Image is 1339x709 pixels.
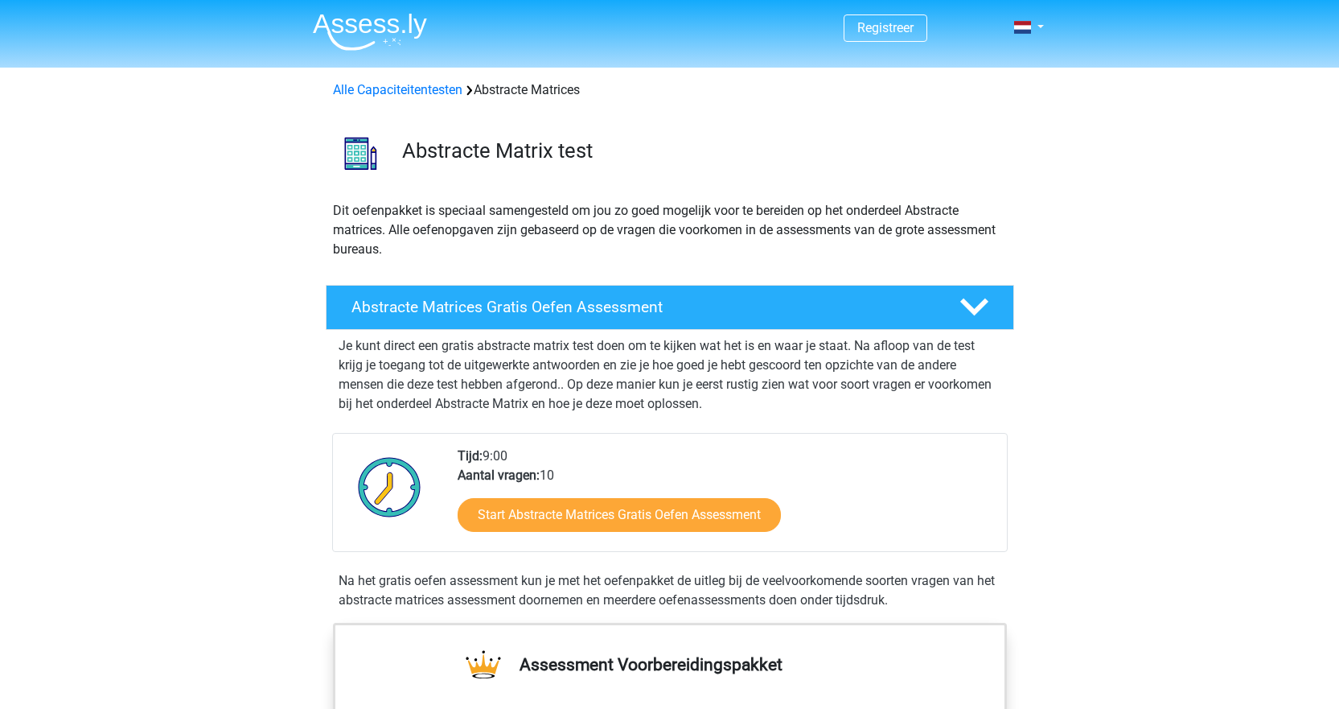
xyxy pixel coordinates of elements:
a: Alle Capaciteitentesten [333,82,462,97]
p: Dit oefenpakket is speciaal samengesteld om jou zo goed mogelijk voor te bereiden op het onderdee... [333,201,1007,259]
img: abstracte matrices [327,119,395,188]
h3: Abstracte Matrix test [402,138,1001,163]
b: Tijd: [458,448,483,464]
img: Klok [349,447,430,527]
div: Na het gratis oefen assessment kun je met het oefenpakket de uitleg bij de veelvoorkomende soorte... [332,571,1008,610]
div: Abstracte Matrices [327,80,1013,100]
b: Aantal vragen: [458,468,540,483]
p: Je kunt direct een gratis abstracte matrix test doen om te kijken wat het is en waar je staat. Na... [339,336,1001,414]
div: 9:00 10 [446,447,1006,551]
img: Assessly [313,13,427,51]
h4: Abstracte Matrices Gratis Oefen Assessment [351,298,934,316]
a: Start Abstracte Matrices Gratis Oefen Assessment [458,498,781,532]
a: Registreer [857,20,914,35]
a: Abstracte Matrices Gratis Oefen Assessment [319,285,1021,330]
